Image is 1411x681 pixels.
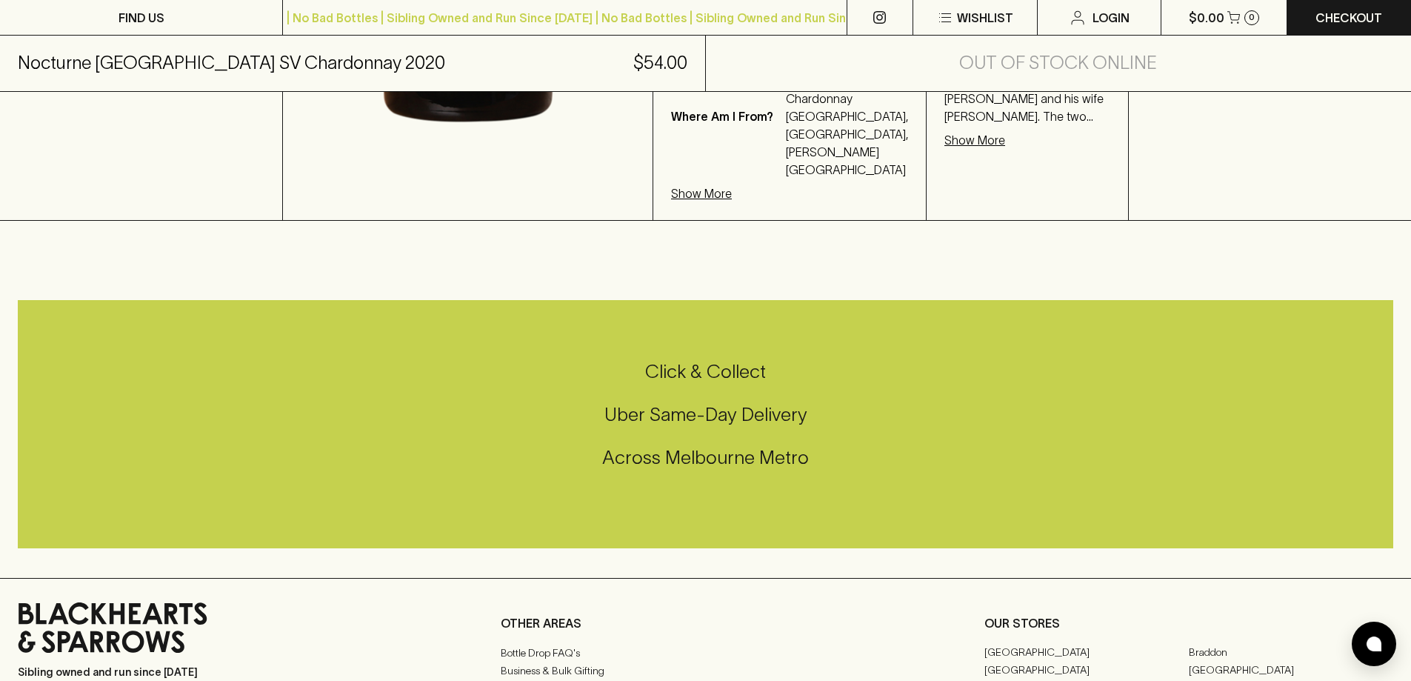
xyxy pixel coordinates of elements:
[1189,644,1393,662] a: Braddon
[501,614,910,632] p: OTHER AREAS
[119,9,164,27] p: FIND US
[18,402,1393,427] h5: Uber Same-Day Delivery
[18,665,358,680] p: Sibling owned and run since [DATE]
[959,51,1157,75] h5: Out of Stock Online
[957,9,1013,27] p: Wishlist
[671,107,782,179] p: Where Am I From?
[18,51,445,75] h5: Nocturne [GEOGRAPHIC_DATA] SV Chardonnay 2020
[1093,9,1130,27] p: Login
[786,107,908,179] p: [GEOGRAPHIC_DATA], [GEOGRAPHIC_DATA], [PERSON_NAME][GEOGRAPHIC_DATA]
[1315,9,1382,27] p: Checkout
[1249,13,1255,21] p: 0
[501,662,910,680] a: Business & Bulk Gifting
[633,51,687,75] h5: $54.00
[1367,637,1381,651] img: bubble-icon
[944,131,1005,149] p: Show More
[1189,662,1393,680] a: [GEOGRAPHIC_DATA]
[984,662,1189,680] a: [GEOGRAPHIC_DATA]
[18,300,1393,548] div: Call to action block
[1189,9,1224,27] p: $0.00
[18,359,1393,384] h5: Click & Collect
[671,185,732,202] p: Show More
[984,614,1393,632] p: OUR STORES
[501,644,910,662] a: Bottle Drop FAQ's
[18,445,1393,470] h5: Across Melbourne Metro
[984,644,1189,662] a: [GEOGRAPHIC_DATA]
